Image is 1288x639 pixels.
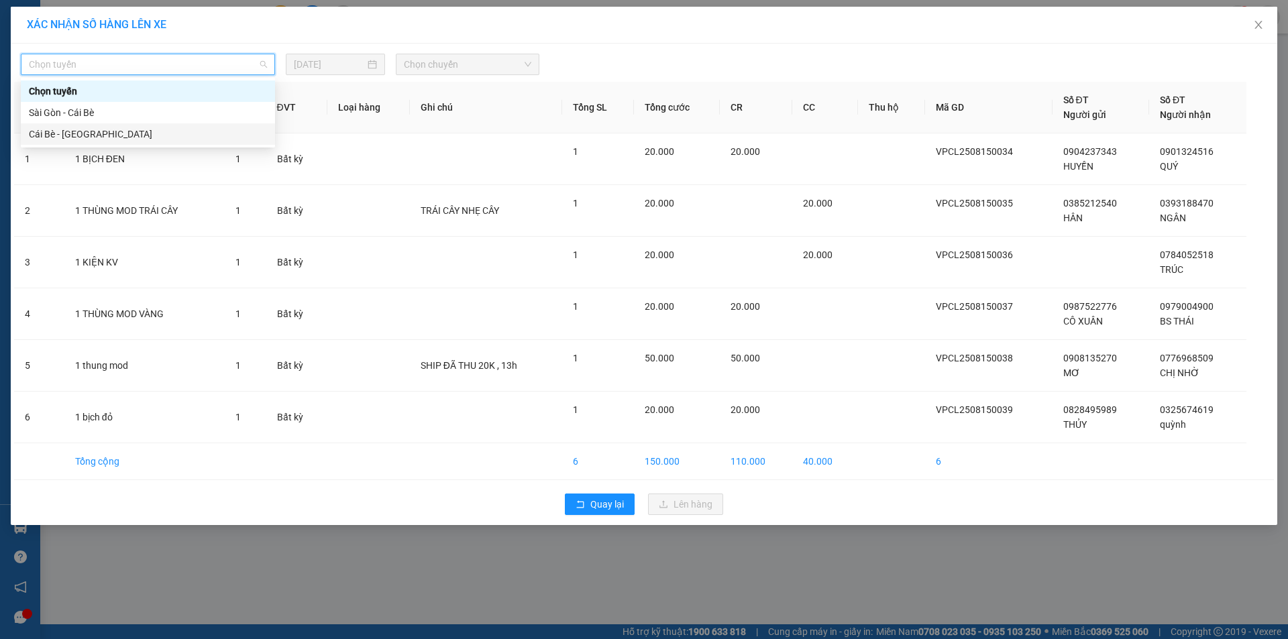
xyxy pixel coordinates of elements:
td: 1 KIỆN KV [64,237,225,288]
span: 1 [573,146,578,157]
span: 0908135270 [1063,353,1117,363]
div: VP Cai Lậy [11,11,105,27]
div: 0828495989 [11,44,105,62]
span: 50.000 [645,353,674,363]
td: 1 [14,133,64,185]
td: 6 [925,443,1053,480]
span: Chọn tuyến [29,54,267,74]
td: 6 [562,443,634,480]
button: rollbackQuay lại [565,493,635,515]
th: Loại hàng [327,82,410,133]
span: Người gửi [1063,109,1106,120]
button: uploadLên hàng [648,493,723,515]
span: 0828495989 [1063,404,1117,415]
span: rollback [576,500,585,510]
td: 110.000 [720,443,792,480]
th: CC [792,82,858,133]
div: Sài Gòn - Cái Bè [21,102,275,123]
span: CÔ XUÂN [1063,316,1103,327]
span: SHIP ĐÃ THU 20K , 13h [421,360,517,371]
th: Tổng cước [634,82,720,133]
td: 2 [14,185,64,237]
span: 20.000 [645,198,674,209]
td: 1 thung mod [64,340,225,392]
span: 20.000 [731,404,760,415]
span: Rồi : [10,88,32,102]
td: Bất kỳ [266,185,328,237]
span: QUÝ [1160,161,1178,172]
span: VPCL2508150035 [936,198,1013,209]
div: VP [GEOGRAPHIC_DATA] [115,11,251,44]
td: 40.000 [792,443,858,480]
span: 20.000 [645,301,674,312]
span: Chọn chuyến [404,54,531,74]
span: close [1253,19,1264,30]
th: ĐVT [266,82,328,133]
div: Cái Bè - Sài Gòn [21,123,275,145]
span: Số ĐT [1063,95,1089,105]
input: 15/08/2025 [294,57,365,72]
span: VPCL2508150034 [936,146,1013,157]
span: 1 [573,404,578,415]
span: 1 [573,198,578,209]
span: Người nhận [1160,109,1211,120]
span: 20.000 [803,198,833,209]
button: Close [1240,7,1277,44]
div: Chọn tuyến [21,80,275,102]
td: Bất kỳ [266,133,328,185]
th: STT [14,82,64,133]
span: 20.000 [803,249,833,260]
td: 1 BỊCH ĐEN [64,133,225,185]
th: CR [720,82,792,133]
span: Quay lại [590,497,624,512]
td: 5 [14,340,64,392]
span: 1 [235,308,241,319]
span: 0784052518 [1160,249,1214,260]
td: Bất kỳ [266,392,328,443]
th: Ghi chú [410,82,562,133]
span: 0904237343 [1063,146,1117,157]
span: 0776968509 [1160,353,1214,363]
td: Tổng cộng [64,443,225,480]
span: 20.000 [645,249,674,260]
span: quỳnh [1160,419,1186,430]
span: 0393188470 [1160,198,1214,209]
span: Gửi: [11,13,32,27]
span: 1 [573,301,578,312]
span: 0325674619 [1160,404,1214,415]
td: 1 THÙNG MOD VÀNG [64,288,225,340]
span: NGÂN [1160,213,1186,223]
div: THỦY [11,27,105,44]
span: 1 [235,360,241,371]
span: 20.000 [731,146,760,157]
div: Cái Bè - [GEOGRAPHIC_DATA] [29,127,267,141]
td: 1 THÙNG MOD TRÁI CÂY [64,185,225,237]
div: quỳnh [115,44,251,60]
td: Bất kỳ [266,288,328,340]
td: 3 [14,237,64,288]
span: VPCL2508150039 [936,404,1013,415]
span: 1 [573,249,578,260]
div: 20.000 [10,86,107,103]
span: 0385212540 [1063,198,1117,209]
span: XÁC NHẬN SỐ HÀNG LÊN XE [27,18,166,31]
td: 4 [14,288,64,340]
span: 1 [573,353,578,363]
span: HUYỀN [1063,161,1093,172]
span: HÂN [1063,213,1083,223]
span: THỦY [1063,419,1087,430]
span: TRÁI CÂY NHẸ CÂY [421,205,499,216]
span: 20.000 [645,404,674,415]
span: 50.000 [731,353,760,363]
td: 6 [14,392,64,443]
span: BS THÁI [1160,316,1194,327]
span: TRÚC [1160,264,1183,275]
td: Bất kỳ [266,237,328,288]
span: 0979004900 [1160,301,1214,312]
span: VPCL2508150036 [936,249,1013,260]
td: Bất kỳ [266,340,328,392]
span: 1 [235,412,241,422]
span: 20.000 [645,146,674,157]
span: VPCL2508150037 [936,301,1013,312]
span: CHỊ NHỜ [1160,367,1199,378]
